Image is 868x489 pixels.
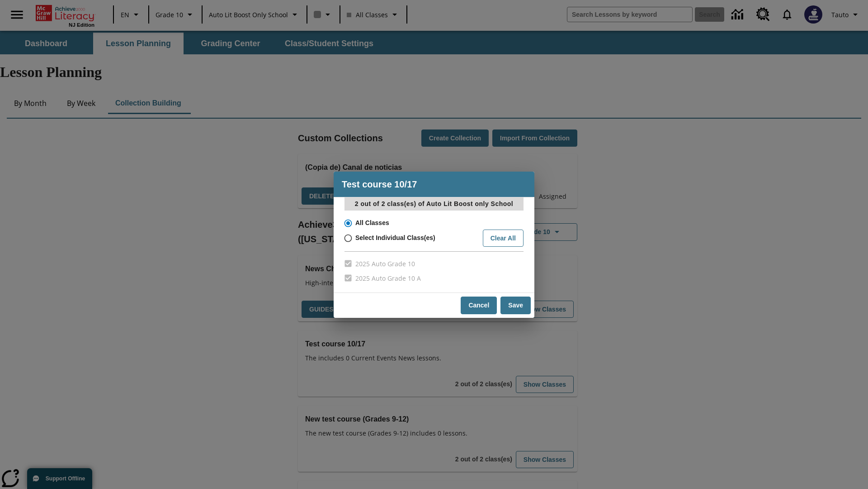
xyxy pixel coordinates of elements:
button: Clear All [483,230,524,247]
span: 2025 Auto Grade 10 [355,259,415,268]
p: 2 out of 2 class(es) of Auto Lit Boost only School [344,197,524,211]
span: All Classes [355,218,389,228]
span: Select Individual Class(es) [355,233,435,243]
span: 2025 Auto Grade 10 A [355,273,421,283]
button: Save [500,297,531,314]
button: Cancel [461,297,497,314]
h4: Test course 10/17 [334,172,534,197]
